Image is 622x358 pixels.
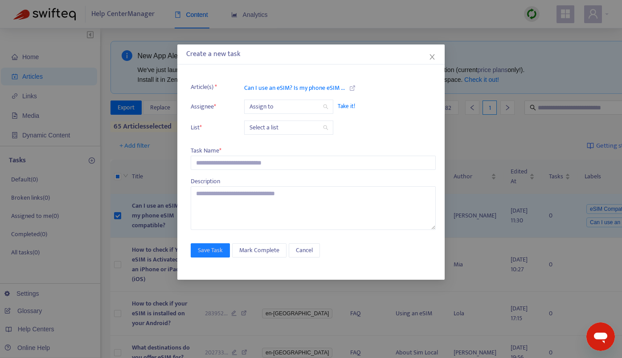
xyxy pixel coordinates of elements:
[289,243,320,257] button: Cancel
[232,243,286,257] button: Mark Complete
[191,176,220,186] span: Description
[191,82,222,92] span: Article(s)
[427,52,437,62] button: Close
[586,322,615,351] iframe: Button to launch messaging window
[296,245,313,255] span: Cancel
[323,104,328,109] span: search
[239,245,279,255] span: Mark Complete
[191,123,222,133] span: List
[191,102,222,112] span: Assignee
[191,243,230,257] button: Save Task
[338,102,427,111] span: Take it!
[191,146,436,156] div: Task Name
[429,53,436,60] span: close
[323,125,328,130] span: search
[186,49,436,60] div: Create a new task
[244,83,345,93] span: Can I use an eSIM? Is my phone eSIM ...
